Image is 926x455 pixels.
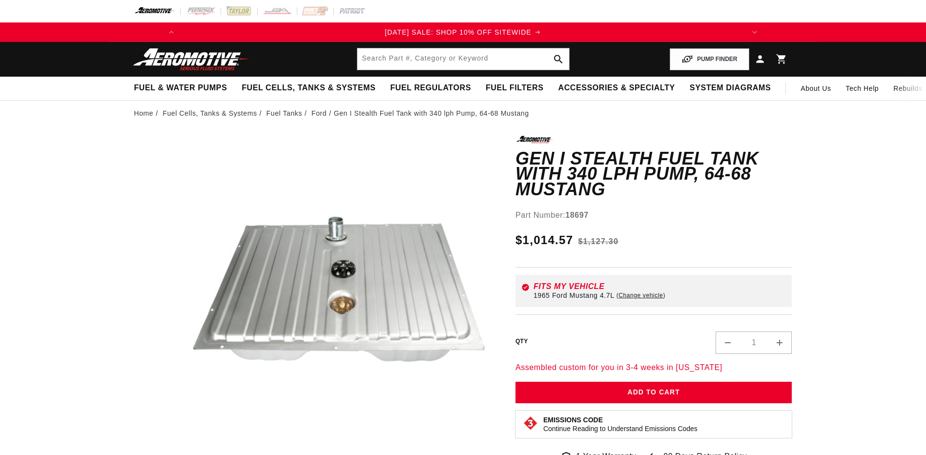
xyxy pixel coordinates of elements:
li: Gen I Stealth Fuel Tank with 340 lph Pump, 64-68 Mustang [334,108,529,119]
label: QTY [515,337,528,346]
span: Rebuilds [893,83,922,94]
span: About Us [801,84,831,92]
summary: Fuel Cells, Tanks & Systems [234,77,383,100]
a: Home [134,108,154,119]
nav: breadcrumbs [134,108,792,119]
button: search button [548,48,569,70]
img: Aeromotive [130,48,252,71]
summary: Accessories & Specialty [551,77,682,100]
p: Continue Reading to Understand Emissions Codes [543,424,698,433]
span: Fuel & Water Pumps [134,83,227,93]
span: System Diagrams [690,83,771,93]
strong: Emissions Code [543,416,603,424]
span: Accessories & Specialty [558,83,675,93]
div: Part Number: [515,209,792,222]
h1: Gen I Stealth Fuel Tank with 340 lph Pump, 64-68 Mustang [515,151,792,197]
span: 1965 Ford Mustang 4.7L [534,291,615,299]
strong: 18697 [565,211,589,219]
a: About Us [793,77,838,100]
button: Add to Cart [515,382,792,404]
slideshow-component: Translation missing: en.sections.announcements.announcement_bar [110,22,817,42]
span: Tech Help [846,83,879,94]
li: Fuel Cells, Tanks & Systems [163,108,264,119]
div: Announcement [181,27,744,38]
span: Fuel Cells, Tanks & Systems [242,83,375,93]
summary: Tech Help [839,77,886,100]
span: Fuel Regulators [390,83,471,93]
a: [DATE] SALE: SHOP 10% OFF SITEWIDE [181,27,744,38]
span: [DATE] SALE: SHOP 10% OFF SITEWIDE [385,28,531,36]
button: PUMP FINDER [670,48,749,70]
input: Search by Part Number, Category or Keyword [357,48,569,70]
img: Emissions code [523,415,538,431]
a: Fuel Tanks [267,108,302,119]
span: Fuel Filters [486,83,544,93]
div: Fits my vehicle [534,283,786,290]
button: Translation missing: en.sections.announcements.previous_announcement [162,22,181,42]
button: Translation missing: en.sections.announcements.next_announcement [745,22,764,42]
span: $1,014.57 [515,231,573,249]
s: $1,127.30 [578,236,618,248]
summary: Fuel Filters [478,77,551,100]
a: Change vehicle [617,291,665,299]
summary: Fuel Regulators [383,77,478,100]
summary: System Diagrams [682,77,778,100]
div: 1 of 3 [181,27,744,38]
a: Ford [311,108,327,119]
summary: Fuel & Water Pumps [127,77,235,100]
p: Assembled custom for you in 3-4 weeks in [US_STATE] [515,361,792,374]
button: Emissions CodeContinue Reading to Understand Emissions Codes [543,415,698,433]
